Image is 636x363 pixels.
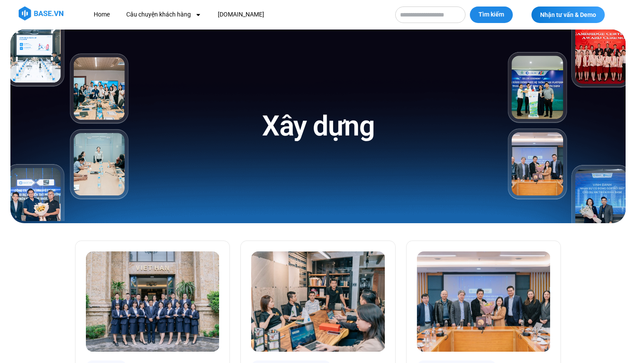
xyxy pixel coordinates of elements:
button: Tìm kiếm [470,7,513,23]
span: Nhận tư vấn & Demo [540,12,596,18]
a: Câu chuyện khách hàng [120,7,208,23]
a: Home [87,7,116,23]
nav: Menu [87,7,387,23]
a: Nhận tư vấn & Demo [531,7,605,23]
a: [DOMAIN_NAME] [211,7,271,23]
span: Tìm kiếm [479,10,504,19]
h1: Xây dựng [262,108,374,144]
